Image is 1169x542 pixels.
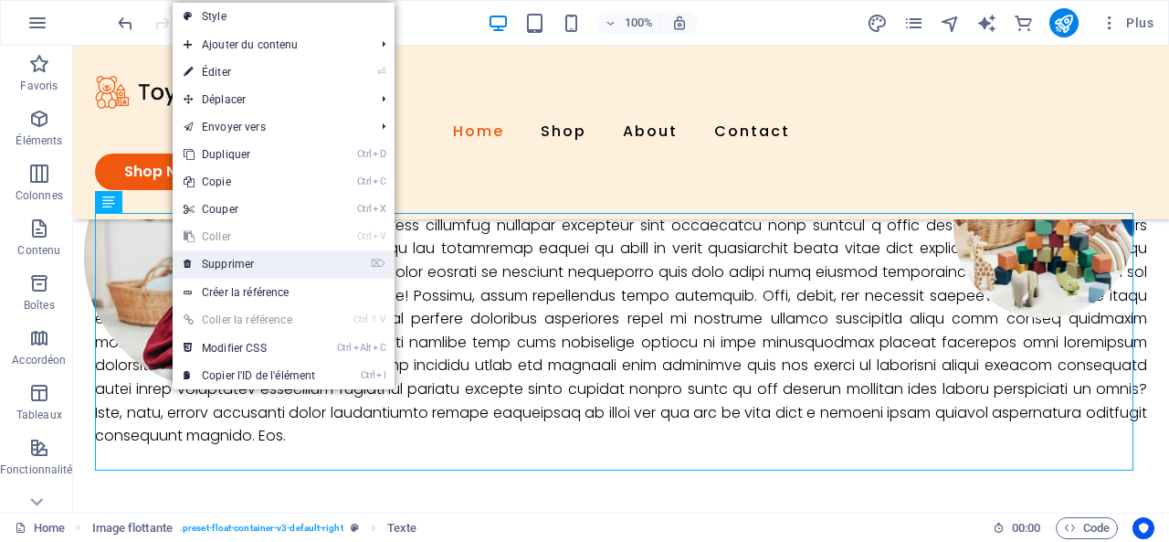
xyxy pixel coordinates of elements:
a: Envoyer vers [173,113,367,141]
i: Ctrl [353,314,368,325]
button: text_generator [976,12,998,34]
p: Colonnes [16,188,63,203]
button: Usercentrics [1132,517,1154,539]
p: Accordéon [12,353,66,367]
i: Ctrl [361,369,375,381]
i: V [373,230,385,242]
button: undo [114,12,136,34]
p: Éléments [16,133,62,148]
i: Ctrl [337,342,352,354]
button: design [867,12,889,34]
a: CtrlXCouper [173,196,326,223]
i: ⏎ [377,66,385,78]
a: Style [173,3,395,30]
i: Lors du redimensionnement, ajuster automatiquement le niveau de zoom en fonction de l'appareil sé... [671,15,688,31]
span: Plus [1101,14,1153,32]
a: Créer la référence [173,279,395,306]
a: CtrlCCopie [173,168,326,196]
i: E-commerce [1013,13,1034,34]
i: Ctrl [357,148,372,160]
a: Cliquez pour annuler la sélection. Double-cliquez pour ouvrir Pages. [15,517,65,539]
span: 00 00 [1012,517,1040,539]
span: Déplacer [173,86,367,113]
i: ⇧ [370,314,378,325]
i: Pages (Ctrl+Alt+S) [903,13,924,34]
span: Cliquez pour sélectionner. Double-cliquez pour modifier. [387,517,416,539]
i: Ctrl [357,175,372,187]
a: Ctrl⇧VColler la référence [173,306,326,334]
i: AI Writer [976,13,997,34]
a: CtrlDDupliquer [173,141,326,168]
p: Favoris [20,79,58,93]
span: Ajouter du contenu [173,31,367,58]
p: Tableaux [16,408,62,422]
i: X [373,203,385,215]
a: CtrlVColler [173,223,326,250]
i: Publier [1053,13,1074,34]
i: Navigateur [940,13,961,34]
i: Alt [353,342,372,354]
a: CtrlAltCModifier CSS [173,335,326,362]
h6: 100% [624,12,653,34]
i: Design (Ctrl+Alt+Y) [867,13,888,34]
button: 100% [596,12,661,34]
i: Ctrl [357,203,372,215]
a: CtrlICopier l'ID de l'élément [173,362,326,389]
a: ⏎Éditer [173,58,326,86]
i: D [373,148,385,160]
span: . preset-float-container-v3-default-right [180,517,343,539]
i: V [380,314,385,325]
a: ⌦Supprimer [173,250,326,278]
i: Ctrl [357,230,372,242]
button: Plus [1093,8,1161,37]
nav: breadcrumb [92,517,417,539]
button: pages [903,12,925,34]
i: Cet élément est une présélection personnalisable. [351,523,359,533]
i: I [376,369,385,381]
h6: Durée de la session [993,517,1041,539]
button: publish [1049,8,1079,37]
button: Code [1056,517,1118,539]
p: Contenu [17,243,60,258]
span: : [1025,521,1027,535]
i: Annuler : Supprimer les éléments (Ctrl+Z) [115,13,136,34]
i: C [373,175,385,187]
i: ⌦ [371,258,385,270]
span: Cliquez pour sélectionner. Double-cliquez pour modifier. [92,517,173,539]
i: C [373,342,385,354]
button: commerce [1013,12,1035,34]
span: Code [1064,517,1110,539]
button: navigator [940,12,962,34]
p: Boîtes [24,298,55,313]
